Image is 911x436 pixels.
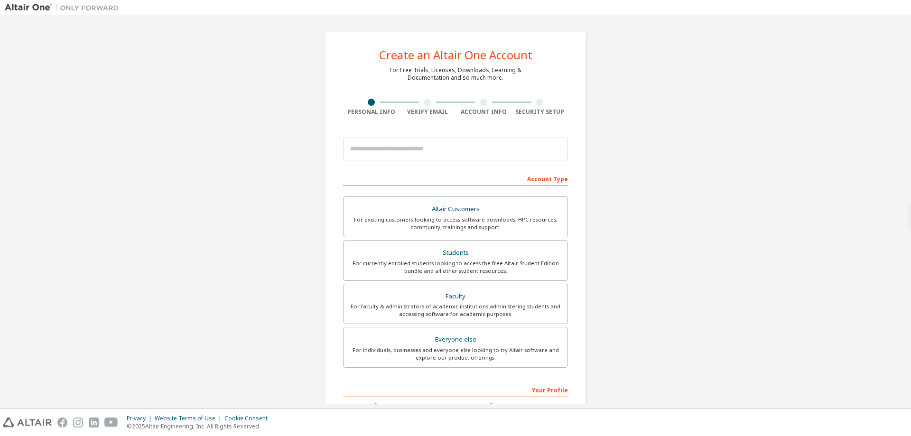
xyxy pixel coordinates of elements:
p: © 2025 Altair Engineering, Inc. All Rights Reserved. [127,422,273,430]
img: instagram.svg [73,417,83,427]
div: Security Setup [512,108,568,116]
img: facebook.svg [57,417,67,427]
div: Account Info [455,108,512,116]
div: For faculty & administrators of academic institutions administering students and accessing softwa... [349,303,562,318]
div: Account Type [343,171,568,186]
div: Website Terms of Use [155,415,224,422]
div: Privacy [127,415,155,422]
img: altair_logo.svg [3,417,52,427]
img: youtube.svg [104,417,118,427]
label: Last Name [458,402,568,409]
div: Students [349,246,562,260]
div: For existing customers looking to access software downloads, HPC resources, community, trainings ... [349,216,562,231]
div: Create an Altair One Account [379,49,532,61]
div: For currently enrolled students looking to access the free Altair Student Edition bundle and all ... [349,260,562,275]
div: Personal Info [343,108,400,116]
div: Faculty [349,290,562,303]
div: For individuals, businesses and everyone else looking to try Altair software and explore our prod... [349,346,562,362]
div: Everyone else [349,333,562,346]
div: For Free Trials, Licenses, Downloads, Learning & Documentation and so much more. [390,66,521,82]
img: linkedin.svg [89,417,99,427]
div: Your Profile [343,382,568,397]
div: Verify Email [400,108,456,116]
div: Cookie Consent [224,415,273,422]
label: First Name [343,402,453,409]
div: Altair Customers [349,203,562,216]
img: Altair One [5,3,123,12]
